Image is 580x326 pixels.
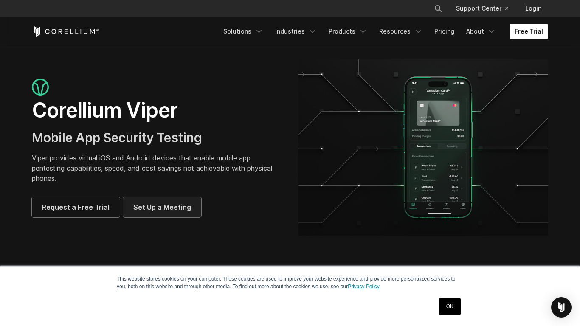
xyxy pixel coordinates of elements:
span: Mobile App Security Testing [32,130,202,145]
h1: Corellium Viper [32,98,282,123]
button: Search [431,1,446,16]
p: This website stores cookies on your computer. These cookies are used to improve your website expe... [117,275,463,290]
a: Privacy Policy. [348,284,380,289]
a: Resources [374,24,428,39]
a: OK [439,298,461,315]
a: Login [518,1,548,16]
a: Products [324,24,372,39]
img: viper_icon_large [32,79,49,96]
a: Corellium Home [32,26,99,37]
a: Set Up a Meeting [123,197,201,217]
div: Open Intercom Messenger [551,297,572,318]
a: Request a Free Trial [32,197,120,217]
div: Navigation Menu [424,1,548,16]
a: About [461,24,501,39]
a: Solutions [218,24,268,39]
a: Support Center [449,1,515,16]
a: Industries [270,24,322,39]
span: Set Up a Meeting [133,202,191,212]
span: Request a Free Trial [42,202,110,212]
div: Navigation Menu [218,24,548,39]
a: Free Trial [510,24,548,39]
a: Pricing [429,24,459,39]
img: viper_hero [298,59,548,236]
p: Viper provides virtual iOS and Android devices that enable mobile app pentesting capabilities, sp... [32,153,282,183]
